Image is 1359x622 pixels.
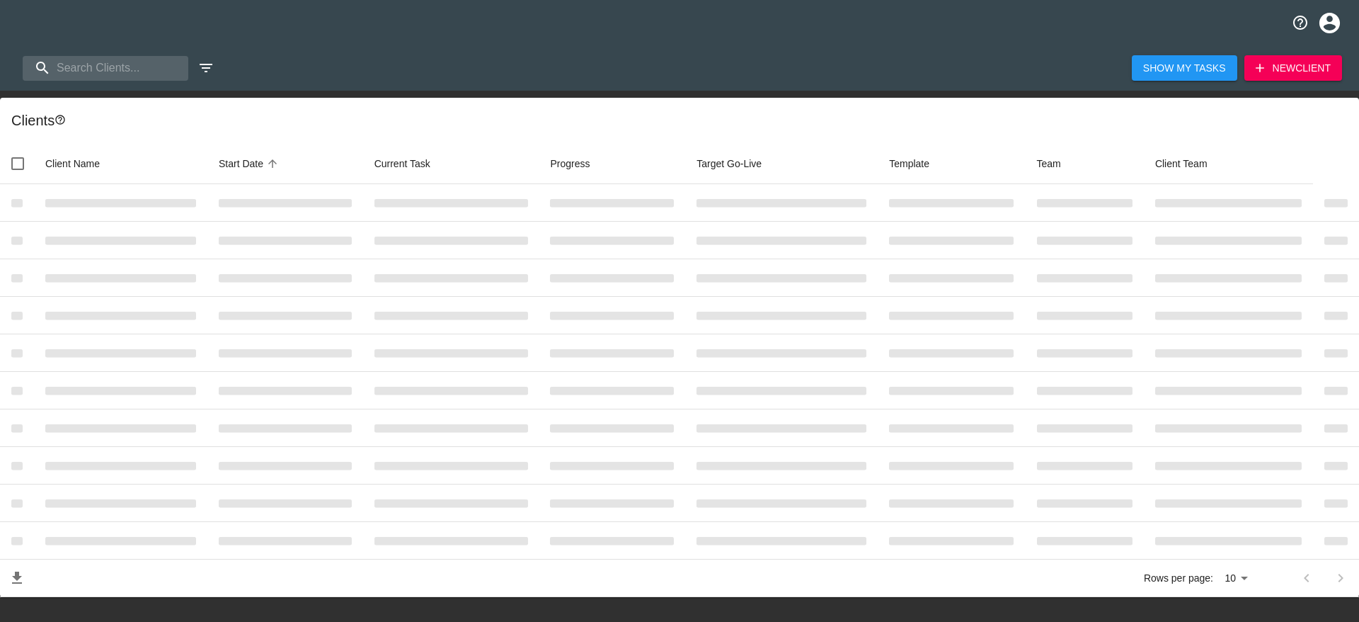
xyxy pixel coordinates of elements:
span: Start Date [219,155,282,172]
button: Show My Tasks [1132,55,1237,81]
span: Team [1037,155,1079,172]
span: Show My Tasks [1143,60,1226,77]
select: rows per page [1219,568,1253,589]
button: profile [1309,2,1351,44]
p: Rows per page: [1144,571,1213,585]
button: notifications [1283,6,1317,40]
button: NewClient [1244,55,1342,81]
button: edit [194,56,218,80]
span: Progress [550,155,608,172]
input: search [23,56,188,81]
span: Template [889,155,948,172]
span: Client Team [1155,155,1226,172]
span: Current Task [374,155,449,172]
span: Calculated based on the start date and the duration of all Tasks contained in this Hub. [696,155,762,172]
div: Client s [11,109,1353,132]
span: This is the next Task in this Hub that should be completed [374,155,430,172]
span: Target Go-Live [696,155,780,172]
svg: This is a list of all of your clients and clients shared with you [55,114,66,125]
span: Client Name [45,155,118,172]
span: New Client [1256,60,1331,77]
